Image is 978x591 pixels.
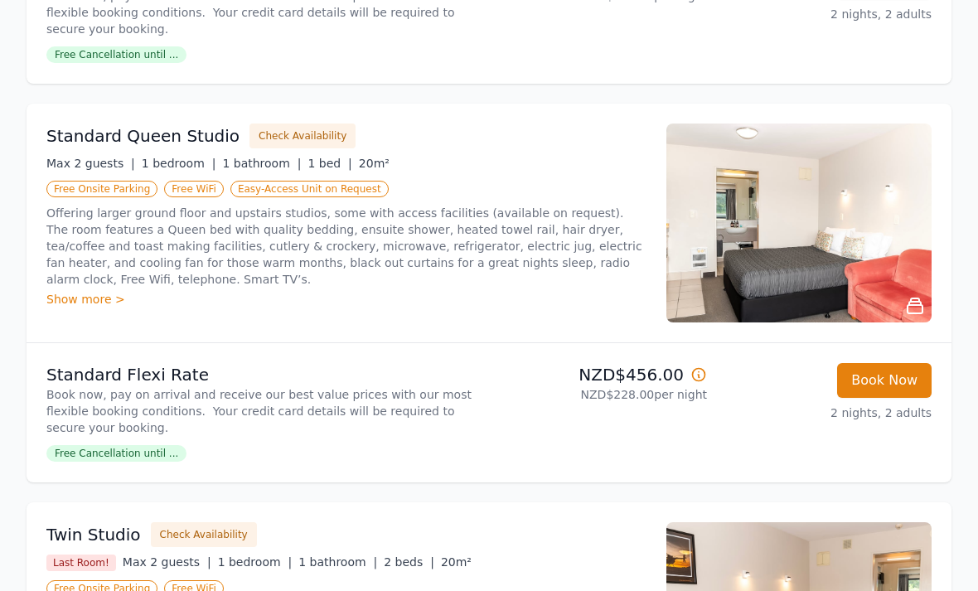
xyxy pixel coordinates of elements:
span: Free WiFi [164,182,224,198]
button: Check Availability [249,124,356,149]
span: 20m² [359,157,390,171]
p: Standard Flexi Rate [46,364,482,387]
span: 20m² [441,556,472,569]
span: Free Cancellation until ... [46,47,186,64]
p: NZD$456.00 [496,364,707,387]
span: Max 2 guests | [123,556,211,569]
span: 2 beds | [384,556,434,569]
p: NZD$228.00 per night [496,387,707,404]
span: Last Room! [46,555,116,572]
p: Offering larger ground floor and upstairs studios, some with access facilities (available on requ... [46,206,646,288]
span: Free Cancellation until ... [46,446,186,463]
span: 1 bedroom | [218,556,293,569]
span: 1 bedroom | [142,157,216,171]
span: 1 bed | [307,157,351,171]
p: 2 nights, 2 adults [720,405,932,422]
p: Book now, pay on arrival and receive our best value prices with our most flexible booking conditi... [46,387,482,437]
span: Free Onsite Parking [46,182,157,198]
button: Check Availability [151,523,257,548]
button: Book Now [837,364,932,399]
span: Max 2 guests | [46,157,135,171]
h3: Standard Queen Studio [46,125,240,148]
span: Easy-Access Unit on Request [230,182,389,198]
span: 1 bathroom | [298,556,377,569]
h3: Twin Studio [46,524,141,547]
div: Show more > [46,292,646,308]
span: 1 bathroom | [222,157,301,171]
p: 2 nights, 2 adults [720,7,932,23]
